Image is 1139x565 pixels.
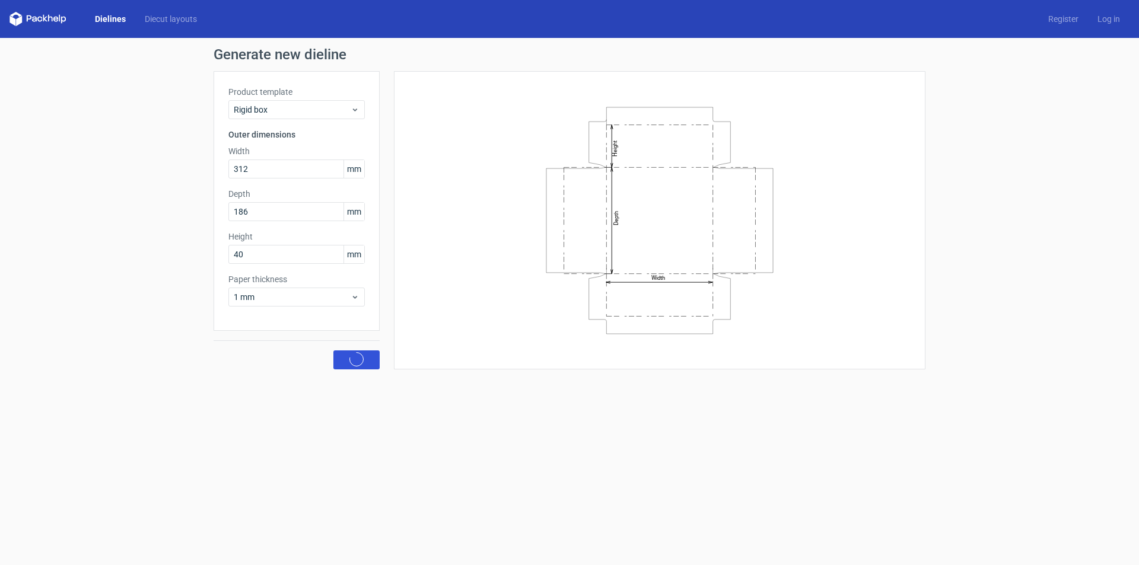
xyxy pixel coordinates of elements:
label: Height [228,231,365,242]
a: Dielines [85,13,135,25]
h1: Generate new dieline [214,47,925,62]
label: Depth [228,188,365,200]
text: Depth [613,210,619,225]
a: Diecut layouts [135,13,206,25]
label: Width [228,145,365,157]
span: mm [343,203,364,221]
text: Height [612,140,618,156]
label: Paper thickness [228,273,365,285]
span: mm [343,245,364,263]
a: Log in [1088,13,1130,25]
span: mm [343,160,364,178]
span: Rigid box [234,104,351,116]
text: Width [651,274,665,281]
h3: Outer dimensions [228,129,365,141]
a: Register [1039,13,1088,25]
span: 1 mm [234,291,351,303]
label: Product template [228,86,365,98]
